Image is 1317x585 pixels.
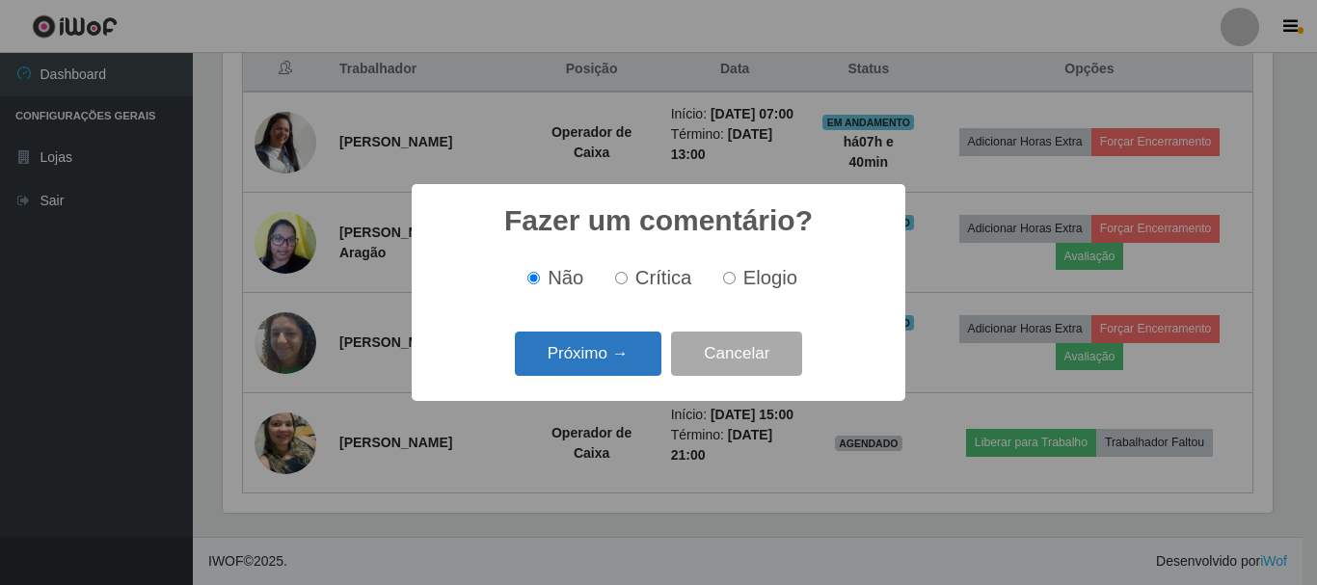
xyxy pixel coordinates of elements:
input: Crítica [615,272,628,284]
input: Elogio [723,272,736,284]
h2: Fazer um comentário? [504,203,813,238]
span: Crítica [635,267,692,288]
button: Próximo → [515,332,661,377]
input: Não [527,272,540,284]
button: Cancelar [671,332,802,377]
span: Não [548,267,583,288]
span: Elogio [743,267,797,288]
